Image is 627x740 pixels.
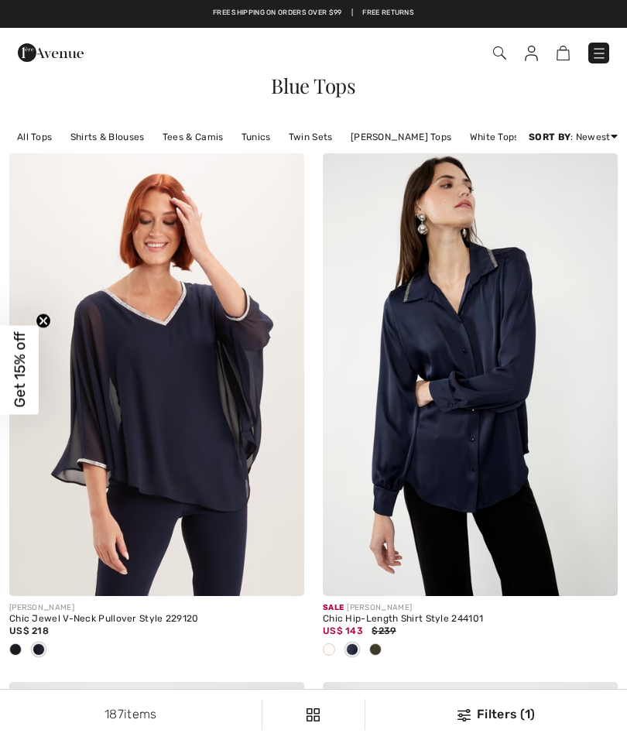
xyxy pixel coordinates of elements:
[104,707,124,721] span: 187
[63,127,152,147] a: Shirts & Blouses
[323,614,618,625] div: Chic Hip-Length Shirt Style 244101
[9,614,304,625] div: Chic Jewel V-Neck Pullover Style 229120
[362,8,414,19] a: Free Returns
[343,127,459,147] a: [PERSON_NAME] Tops
[375,705,618,724] div: Filters (1)
[9,602,304,614] div: [PERSON_NAME]
[271,72,356,99] span: Blue Tops
[27,638,50,663] div: Midnight
[9,625,49,636] span: US$ 218
[341,638,364,663] div: Midnight Blue
[307,708,320,721] img: Filters
[323,602,618,614] div: [PERSON_NAME]
[9,153,304,596] img: Chic Jewel V-Neck Pullover Style 229120. Midnight
[557,46,570,60] img: Shopping Bag
[462,127,527,147] a: White Tops
[213,8,342,19] a: Free shipping on orders over $99
[323,603,344,612] span: Sale
[11,332,29,408] span: Get 15% off
[4,638,27,663] div: Black
[351,8,353,19] span: |
[9,127,60,147] a: All Tops
[493,46,506,60] img: Search
[323,625,363,636] span: US$ 143
[525,46,538,61] img: My Info
[18,44,84,59] a: 1ère Avenue
[36,313,51,329] button: Close teaser
[529,132,570,142] strong: Sort By
[591,46,607,61] img: Menu
[18,37,84,68] img: 1ère Avenue
[372,625,396,636] span: $239
[155,127,231,147] a: Tees & Camis
[529,130,618,144] div: : Newest
[457,709,471,721] img: Filters
[364,638,387,663] div: Iguana
[317,638,341,663] div: Vanilla 30
[323,153,618,596] img: Chic Hip-Length Shirt Style 244101. Midnight Blue
[281,127,341,147] a: Twin Sets
[234,127,279,147] a: Tunics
